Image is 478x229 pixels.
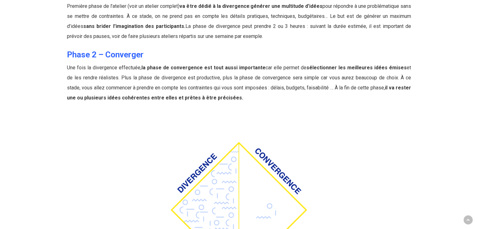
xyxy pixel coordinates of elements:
strong: Phase 2 – Converger [67,50,144,59]
strong: va être dédié à la divergence [179,3,249,9]
strong: sans brider l’imagination des participants. [83,23,185,29]
span: Première phase de l’atelier (voir un atelier complet) : pour répondre à une problématique sans se... [67,3,411,39]
strong: la phase de convergence est tout aussi importante [141,65,266,71]
span: Une fois la divergence effectuée, car elle permet de et de les rendre réalistes. Plus la phase de... [67,65,411,101]
strong: générer une multitude d’idées [250,3,322,9]
strong: sélectionner les meilleures idées émises [306,65,407,71]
